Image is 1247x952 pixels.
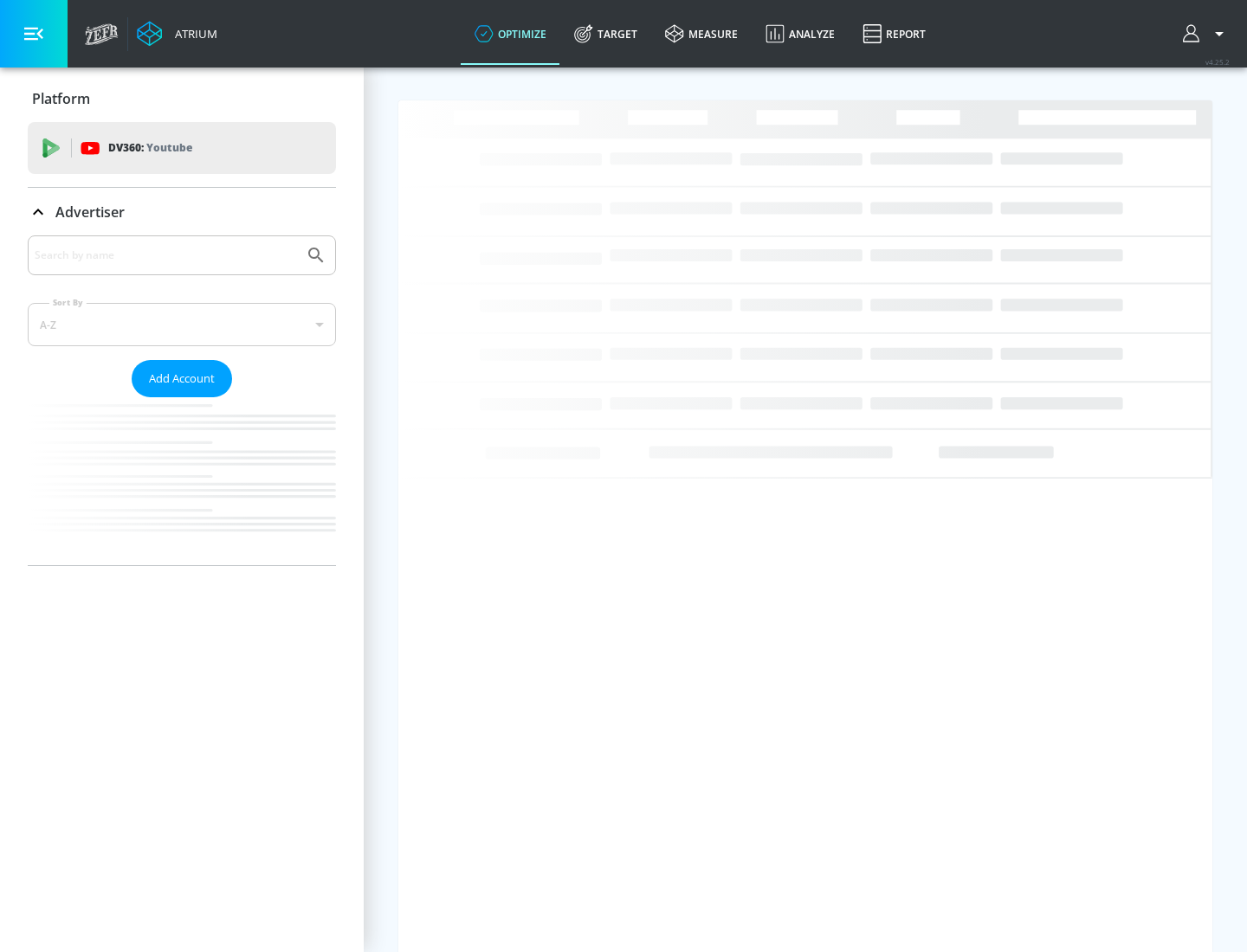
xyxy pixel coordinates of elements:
[651,3,752,65] a: measure
[1205,57,1230,67] span: v 4.25.2
[55,203,125,222] p: Advertiser
[146,138,192,157] p: Youtube
[108,138,192,158] p: DV360:
[849,3,940,65] a: Report
[132,360,232,397] button: Add Account
[28,235,336,565] div: Advertiser
[28,74,336,123] div: Platform
[28,188,336,236] div: Advertiser
[32,89,90,108] p: Platform
[461,3,560,65] a: optimize
[28,303,336,346] div: A-Z
[168,26,217,42] div: Atrium
[149,369,215,389] span: Add Account
[28,122,336,174] div: DV360: Youtube
[35,244,297,267] input: Search by name
[560,3,651,65] a: Target
[49,297,87,308] label: Sort By
[28,397,336,565] nav: list of Advertiser
[137,21,217,47] a: Atrium
[752,3,849,65] a: Analyze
